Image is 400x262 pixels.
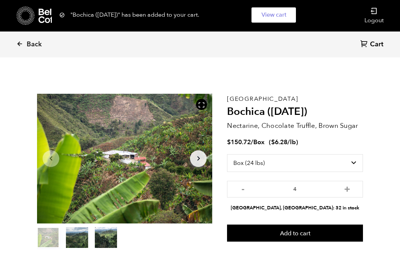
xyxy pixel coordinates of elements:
[287,138,296,146] span: /lb
[27,40,42,49] span: Back
[227,205,363,212] li: [GEOGRAPHIC_DATA], [GEOGRAPHIC_DATA]: 32 in stock
[238,185,247,192] button: -
[343,185,352,192] button: +
[271,138,275,146] span: $
[251,7,296,23] a: View cart
[227,106,363,118] h2: Bochica ([DATE])
[271,138,287,146] bdi: 6.28
[59,7,341,23] div: "Bochica ([DATE])" has been added to your cart.
[227,225,363,242] button: Add to cart
[227,121,363,131] p: Nectarine, Chocolate Truffle, Brown Sugar
[227,138,231,146] span: $
[227,138,251,146] bdi: 150.72
[370,40,383,49] span: Cart
[251,138,253,146] span: /
[269,138,298,146] span: ( )
[253,138,264,146] span: Box
[360,40,385,50] a: Cart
